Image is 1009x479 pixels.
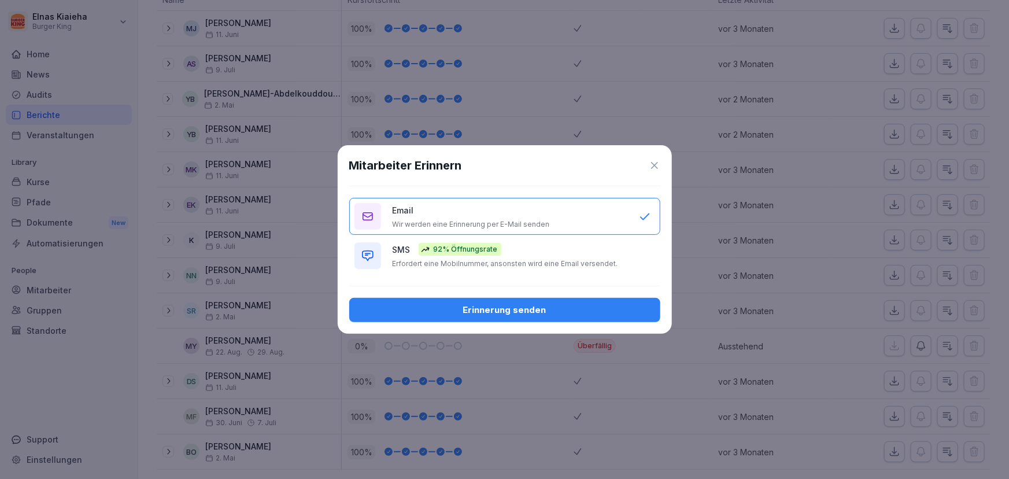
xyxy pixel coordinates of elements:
p: SMS [393,244,411,256]
button: Erinnerung senden [349,298,660,322]
p: 92% Öffnungsrate [434,244,498,255]
p: Wir werden eine Erinnerung per E-Mail senden [393,220,550,229]
h1: Mitarbeiter Erinnern [349,157,462,174]
p: Email [393,204,414,216]
p: Erfordert eine Mobilnummer, ansonsten wird eine Email versendet. [393,259,618,268]
div: Erinnerung senden [358,304,651,316]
